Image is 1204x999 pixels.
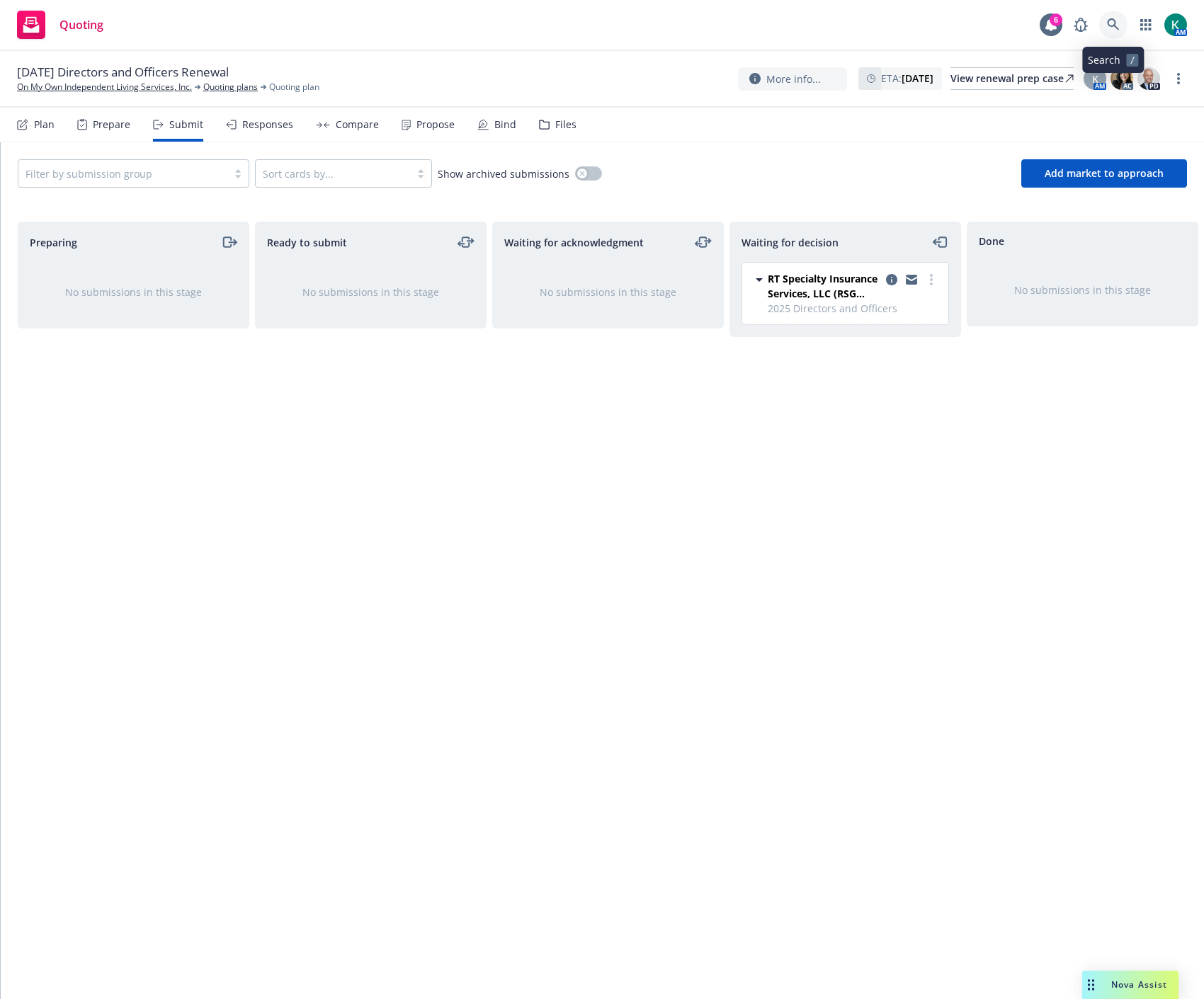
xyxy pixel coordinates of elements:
span: Preparing [30,235,77,250]
span: Add market to approach [1045,166,1164,180]
a: Switch app [1132,11,1160,39]
div: Bind [494,119,516,130]
button: Add market to approach [1021,159,1187,188]
span: Waiting for acknowledgment [504,235,644,250]
a: On My Own Independent Living Services, Inc. [17,81,192,93]
span: Show archived submissions [438,166,569,181]
strong: [DATE] [902,72,933,85]
span: [DATE] Directors and Officers Renewal [17,64,229,81]
span: 2025 Directors and Officers [768,301,940,316]
span: More info... [766,72,821,86]
div: View renewal prep case [950,68,1074,89]
a: moveLeftRight [695,234,712,251]
div: No submissions in this stage [990,282,1175,297]
a: copy logging email [903,271,920,288]
span: Waiting for decision [742,235,839,250]
div: Drag to move [1082,971,1100,999]
div: 6 [1050,13,1062,26]
a: more [1170,70,1187,87]
span: ETA : [881,71,933,86]
a: View renewal prep case [950,67,1074,90]
div: Submit [169,119,203,130]
span: K [1092,72,1098,86]
a: moveRight [220,234,237,251]
div: Prepare [93,119,130,130]
span: RT Specialty Insurance Services, LLC (RSG Specialty, LLC) [768,271,880,301]
img: photo [1111,67,1133,90]
a: moveLeft [932,234,949,251]
span: Nova Assist [1111,978,1167,991]
a: copy logging email [883,271,900,288]
span: Ready to submit [267,235,347,250]
div: Responses [242,119,293,130]
img: photo [1137,67,1160,90]
span: Quoting [59,19,103,30]
span: Done [979,234,1004,249]
div: No submissions in this stage [278,285,463,299]
a: Search [1099,11,1128,39]
a: moveLeftRight [458,234,475,251]
div: No submissions in this stage [41,285,226,299]
div: Files [555,119,577,130]
a: Quoting [11,5,109,45]
button: Nova Assist [1082,971,1179,999]
div: Compare [336,119,379,130]
div: No submissions in this stage [516,285,700,299]
img: photo [1164,13,1187,36]
div: Plan [34,119,55,130]
a: more [923,271,940,288]
a: Quoting plans [203,81,258,93]
div: Propose [416,119,455,130]
button: More info... [738,67,847,91]
a: Report a Bug [1067,11,1095,39]
span: Quoting plan [269,81,319,93]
